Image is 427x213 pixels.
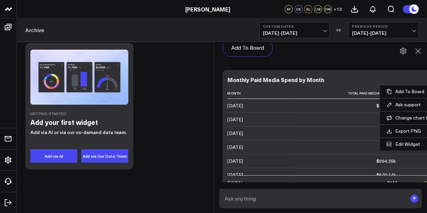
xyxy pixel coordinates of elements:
span: [DATE] - [DATE] [352,30,415,36]
div: [DATE] [228,116,243,123]
div: CS [294,5,302,13]
button: Previous Period[DATE]-[DATE] [348,22,419,38]
div: SF [285,5,293,13]
p: Add via AI or via our on-demand data team. [30,129,128,136]
div: Getting Started [30,111,128,115]
div: $289.35k [376,102,396,109]
div: $670.14k [376,171,396,178]
b: Custom Dates [263,24,326,28]
div: $8M [387,180,397,186]
div: [DATE] [228,102,243,109]
a: Archive [25,26,44,34]
button: Custom Dates[DATE]-[DATE] [259,22,329,38]
b: Previous Period [352,24,415,28]
div: VS [333,28,345,32]
th: Month [228,88,295,99]
div: [DATE] [228,144,243,151]
div: Monthly Paid Media Spend by Month [228,76,324,83]
div: [DATE] [228,171,243,178]
div: [DATE] [228,130,243,137]
div: [DATE] [228,158,243,164]
a: [PERSON_NAME] [185,5,230,13]
div: LM [314,5,322,13]
span: + 13 [333,7,342,11]
div: $994.39k [376,158,396,164]
div: TOTAL [228,180,243,186]
button: Add To Board [222,38,273,57]
span: [DATE] - [DATE] [263,30,326,36]
input: Ask anything [223,192,407,205]
h2: Add your first widget [30,117,128,127]
div: AL [304,5,312,13]
div: DM [324,5,332,13]
button: +13 [333,5,342,13]
button: Add via Our Data Team [81,149,128,163]
button: Add via AI [30,149,77,163]
th: Total Paid Media Spend [295,88,402,99]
